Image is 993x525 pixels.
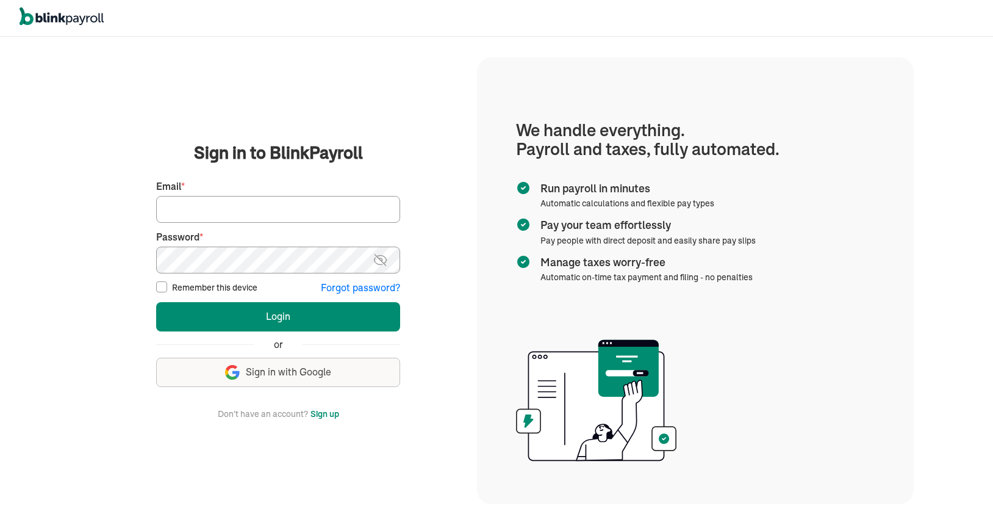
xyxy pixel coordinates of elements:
[310,407,339,421] button: Sign up
[218,407,308,421] span: Don't have an account?
[540,217,751,233] span: Pay your team effortlessly
[20,7,104,26] img: logo
[516,181,531,195] img: checkmark
[540,255,748,270] span: Manage taxes worry-free
[246,365,331,379] span: Sign in with Google
[540,235,756,246] span: Pay people with direct deposit and easily share pay slips
[194,140,363,165] span: Sign in to BlinkPayroll
[540,198,714,209] span: Automatic calculations and flexible pay types
[516,255,531,269] img: checkmark
[156,179,400,194] label: Email
[373,253,388,267] img: eye
[225,365,240,380] img: google
[156,196,400,223] input: Your email address
[156,230,400,244] label: Password
[156,302,400,331] button: Login
[172,281,257,294] label: Remember this device
[540,181,709,197] span: Run payroll in minutes
[274,338,283,352] span: or
[516,217,531,232] img: checkmark
[540,272,753,283] span: Automatic on-time tax payment and filing - no penalties
[321,281,400,295] button: Forgot password?
[156,358,400,387] button: Sign in with Google
[516,336,676,465] img: illustration
[516,121,875,159] h1: We handle everything. Payroll and taxes, fully automated.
